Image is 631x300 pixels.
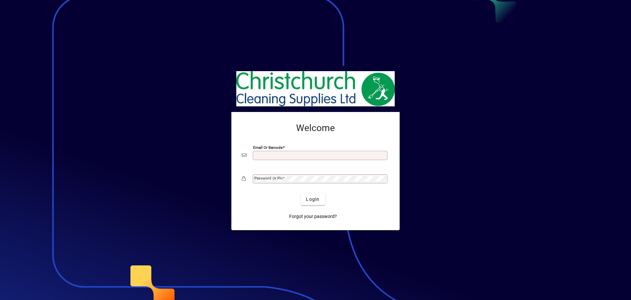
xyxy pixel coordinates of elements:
[301,193,325,205] button: Login
[289,213,337,220] span: Forgot your password?
[242,123,389,134] h2: Welcome
[253,145,283,150] mat-label: Email or Barcode
[254,176,283,180] mat-label: Password or Pin
[287,210,339,222] a: Forgot your password?
[306,196,319,203] span: Login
